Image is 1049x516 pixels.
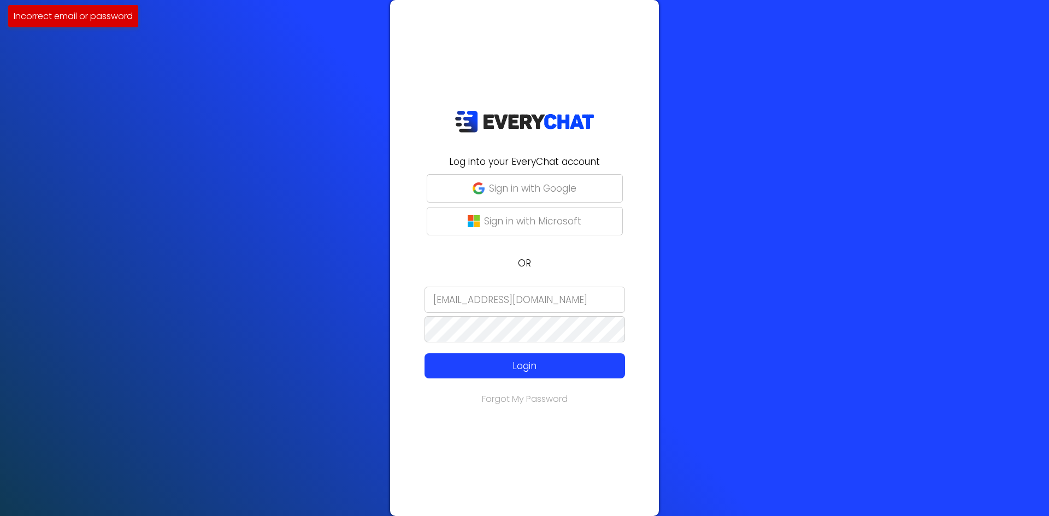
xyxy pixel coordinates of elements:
[482,393,568,405] a: Forgot My Password
[397,256,652,270] p: OR
[455,110,594,133] img: EveryChat_logo_dark.png
[425,353,625,378] button: Login
[445,359,605,373] p: Login
[484,214,581,228] p: Sign in with Microsoft
[427,207,623,235] button: Sign in with Microsoft
[14,9,133,23] p: Incorrect email or password
[473,182,485,194] img: google-g.png
[397,155,652,169] h2: Log into your EveryChat account
[425,287,625,313] input: Email
[489,181,576,195] p: Sign in with Google
[427,174,623,203] button: Sign in with Google
[468,215,480,227] img: microsoft-logo.png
